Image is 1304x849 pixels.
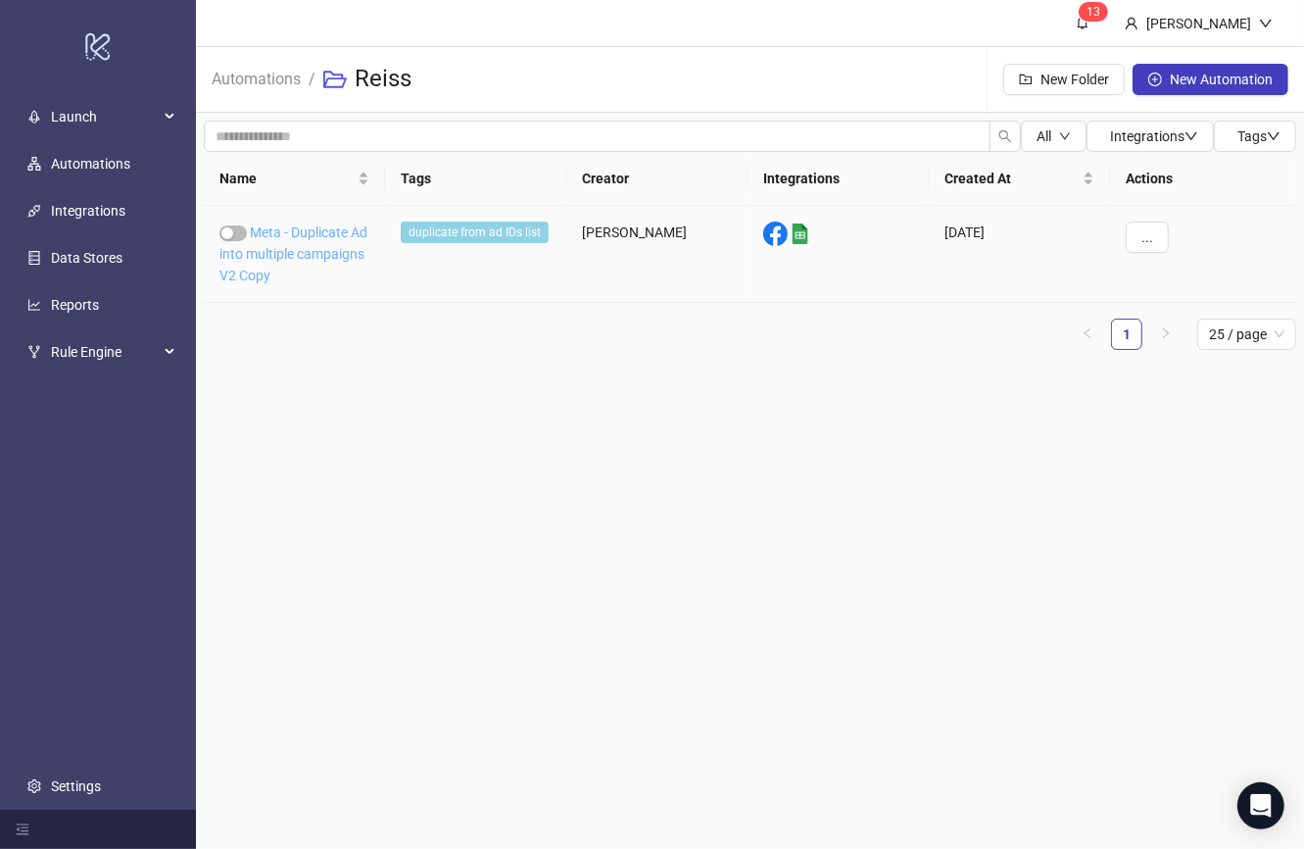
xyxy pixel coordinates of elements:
[1138,13,1259,34] div: [PERSON_NAME]
[1141,229,1153,245] span: ...
[1093,5,1100,19] span: 3
[1112,320,1141,349] a: 1
[16,823,29,836] span: menu-fold
[1076,16,1089,29] span: bell
[1170,72,1273,87] span: New Automation
[1059,130,1071,142] span: down
[1110,152,1296,206] th: Actions
[1259,17,1273,30] span: down
[51,332,159,372] span: Rule Engine
[1237,782,1284,829] div: Open Intercom Messenger
[1125,17,1138,30] span: user
[27,345,41,359] span: fork
[219,225,367,283] a: Meta - Duplicate Ad into multiple campaigns V2 Copy
[309,64,315,95] li: /
[355,64,411,95] h3: Reiss
[1072,319,1103,350] li: Previous Page
[219,168,354,189] span: Name
[566,206,748,303] div: [PERSON_NAME]
[1160,327,1172,339] span: right
[1072,319,1103,350] button: left
[1126,222,1169,253] button: ...
[1150,319,1182,350] button: right
[1111,319,1142,350] li: 1
[51,203,125,219] a: Integrations
[1267,129,1280,143] span: down
[323,68,347,91] span: folder-open
[401,222,549,243] span: duplicate from ad IDs list
[1019,73,1033,86] span: folder-add
[27,110,41,124] span: rocket
[1079,2,1108,22] sup: 13
[385,152,566,206] th: Tags
[51,250,122,266] a: Data Stores
[204,152,385,206] th: Name
[944,168,1079,189] span: Created At
[1214,121,1296,152] button: Tagsdown
[1087,5,1093,19] span: 1
[1037,128,1051,144] span: All
[929,206,1110,303] div: [DATE]
[1021,121,1087,152] button: Alldown
[208,67,305,88] a: Automations
[1110,128,1198,144] span: Integrations
[1003,64,1125,95] button: New Folder
[51,156,130,172] a: Automations
[1209,320,1284,349] span: 25 / page
[1040,72,1109,87] span: New Folder
[1133,64,1288,95] button: New Automation
[566,152,748,206] th: Creator
[1150,319,1182,350] li: Next Page
[1148,73,1162,86] span: plus-circle
[998,129,1012,143] span: search
[1237,128,1280,144] span: Tags
[1082,327,1093,339] span: left
[51,97,159,136] span: Launch
[748,152,929,206] th: Integrations
[929,152,1110,206] th: Created At
[1087,121,1214,152] button: Integrationsdown
[1197,319,1296,350] div: Page Size
[1184,129,1198,143] span: down
[51,778,101,794] a: Settings
[51,297,99,313] a: Reports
